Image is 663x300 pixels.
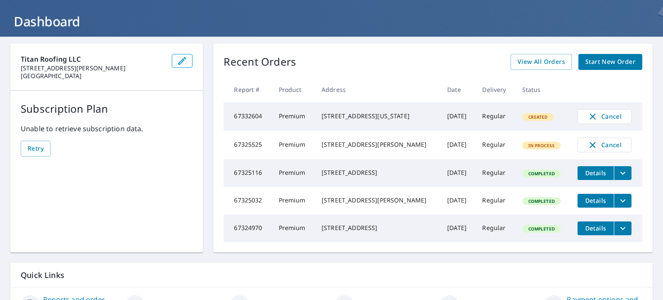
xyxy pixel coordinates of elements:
[224,215,272,242] td: 67324970
[224,131,272,159] td: 67325525
[475,187,515,215] td: Regular
[10,13,653,30] h1: Dashboard
[518,57,565,67] span: View All Orders
[315,77,440,102] th: Address
[224,187,272,215] td: 67325032
[322,196,433,205] div: [STREET_ADDRESS][PERSON_NAME]
[475,215,515,242] td: Regular
[272,77,315,102] th: Product
[28,143,44,154] span: Retry
[578,194,614,208] button: detailsBtn-67325032
[523,142,560,148] span: In Process
[272,131,315,159] td: Premium
[322,112,433,120] div: [STREET_ADDRESS][US_STATE]
[614,221,631,235] button: filesDropdownBtn-67324970
[21,64,165,72] p: [STREET_ADDRESS][PERSON_NAME]
[440,215,475,242] td: [DATE]
[21,101,193,117] p: Subscription Plan
[322,168,433,177] div: [STREET_ADDRESS]
[511,54,572,70] a: View All Orders
[578,109,631,124] button: Cancel
[224,159,272,187] td: 67325116
[475,102,515,131] td: Regular
[224,54,296,70] p: Recent Orders
[614,166,631,180] button: filesDropdownBtn-67325116
[585,57,635,67] span: Start New Order
[583,196,609,205] span: Details
[475,131,515,159] td: Regular
[21,72,165,80] p: [GEOGRAPHIC_DATA]
[322,224,433,232] div: [STREET_ADDRESS]
[21,123,193,134] p: Unable to retrieve subscription data.
[587,111,622,122] span: Cancel
[272,215,315,242] td: Premium
[578,166,614,180] button: detailsBtn-67325116
[578,54,642,70] a: Start New Order
[523,198,560,204] span: Completed
[224,77,272,102] th: Report #
[224,102,272,131] td: 67332604
[440,102,475,131] td: [DATE]
[440,131,475,159] td: [DATE]
[21,54,165,64] p: Titan Roofing LLC
[440,77,475,102] th: Date
[475,159,515,187] td: Regular
[272,159,315,187] td: Premium
[515,77,571,102] th: Status
[614,194,631,208] button: filesDropdownBtn-67325032
[21,141,51,157] button: Retry
[475,77,515,102] th: Delivery
[583,224,609,232] span: Details
[523,226,560,232] span: Completed
[583,169,609,177] span: Details
[322,140,433,149] div: [STREET_ADDRESS][PERSON_NAME]
[578,138,631,152] button: Cancel
[440,159,475,187] td: [DATE]
[272,187,315,215] td: Premium
[587,140,622,150] span: Cancel
[523,114,553,120] span: Created
[21,270,642,281] p: Quick Links
[578,221,614,235] button: detailsBtn-67324970
[272,102,315,131] td: Premium
[440,187,475,215] td: [DATE]
[523,171,560,177] span: Completed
